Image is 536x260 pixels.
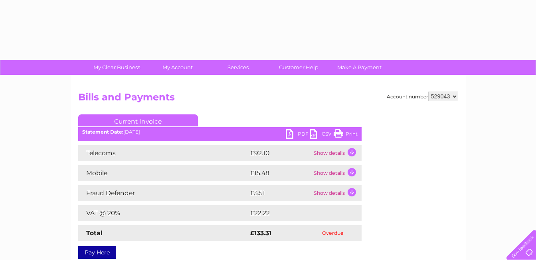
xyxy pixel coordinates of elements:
[326,60,392,75] a: Make A Payment
[334,129,358,141] a: Print
[78,114,198,126] a: Current Invoice
[304,225,361,241] td: Overdue
[248,165,312,181] td: £15.48
[312,145,362,161] td: Show details
[82,129,123,135] b: Statement Date:
[205,60,271,75] a: Services
[86,229,103,237] strong: Total
[248,145,312,161] td: £92.10
[312,165,362,181] td: Show details
[387,92,458,101] div: Account number
[78,92,458,107] h2: Bills and Payments
[78,129,362,135] div: [DATE]
[286,129,310,141] a: PDF
[144,60,210,75] a: My Account
[84,60,150,75] a: My Clear Business
[250,229,271,237] strong: £133.31
[78,205,248,221] td: VAT @ 20%
[266,60,332,75] a: Customer Help
[78,145,248,161] td: Telecoms
[78,165,248,181] td: Mobile
[310,129,334,141] a: CSV
[248,205,345,221] td: £22.22
[78,246,116,259] a: Pay Here
[248,185,312,201] td: £3.51
[78,185,248,201] td: Fraud Defender
[312,185,362,201] td: Show details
